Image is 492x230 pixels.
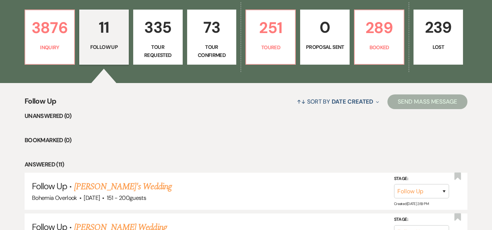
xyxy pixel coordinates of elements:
a: 251Toured [245,10,296,65]
a: [PERSON_NAME]'s Wedding [74,180,172,193]
span: Bohemia Overlook [32,194,77,202]
span: Follow Up [25,96,56,111]
p: 11 [84,15,124,40]
a: 239Lost [413,10,463,65]
span: ↑↓ [297,98,306,105]
li: Bookmarked (0) [25,136,467,145]
span: [DATE] [84,194,100,202]
label: Stage: [394,216,449,224]
span: Date Created [332,98,373,105]
li: Unanswered (0) [25,111,467,121]
p: 3876 [30,15,70,40]
p: 289 [359,15,399,40]
label: Stage: [394,175,449,183]
p: 0 [305,15,345,40]
p: Tour Requested [138,43,178,60]
p: 251 [251,15,291,40]
p: Booked [359,43,399,51]
p: Tour Confirmed [192,43,232,60]
button: Sort By Date Created [294,92,382,111]
p: 335 [138,15,178,40]
a: 3876Inquiry [25,10,75,65]
span: 151 - 200 guests [107,194,146,202]
p: 73 [192,15,232,40]
span: Created: [DATE] 3:19 PM [394,201,429,206]
p: Lost [418,43,458,51]
li: Answered (11) [25,160,467,169]
a: 0Proposal Sent [300,10,350,65]
p: Toured [251,43,291,51]
a: 73Tour Confirmed [187,10,237,65]
a: 335Tour Requested [133,10,183,65]
a: 289Booked [354,10,404,65]
p: Proposal Sent [305,43,345,51]
p: Follow Up [84,43,124,51]
a: 11Follow Up [79,10,129,65]
span: Follow Up [32,180,67,192]
p: 239 [418,15,458,40]
button: Send Mass Message [387,94,467,109]
p: Inquiry [30,43,70,51]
